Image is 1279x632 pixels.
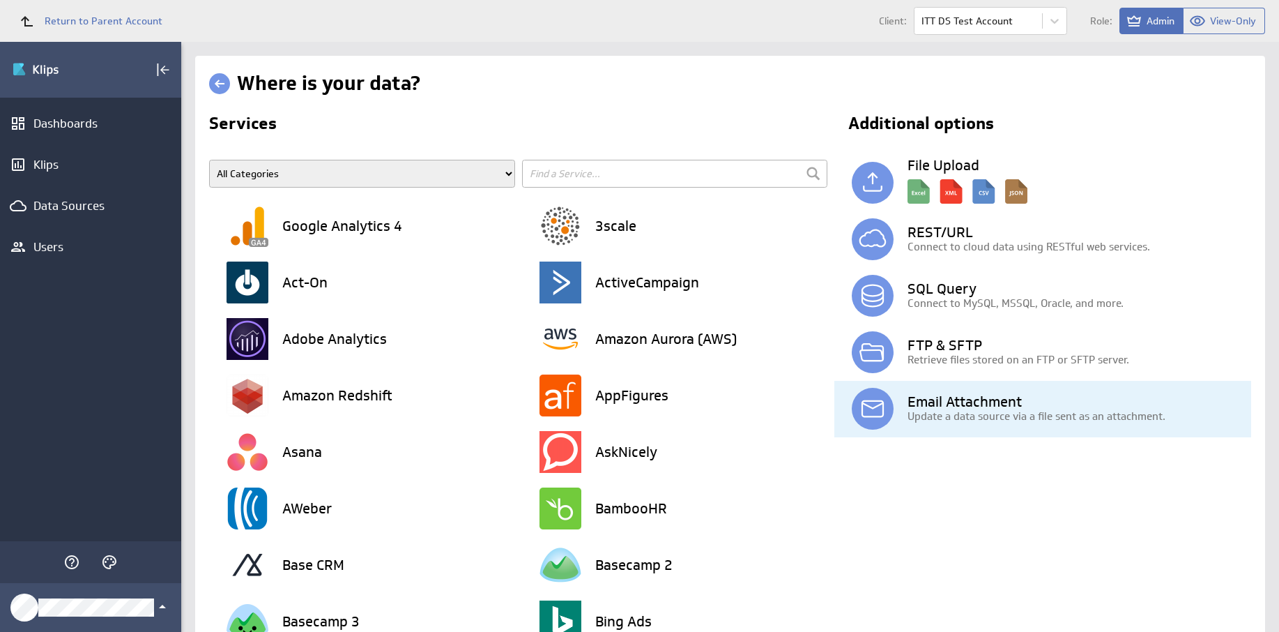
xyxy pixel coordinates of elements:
img: email.svg [852,388,894,430]
span: View-Only [1210,15,1256,27]
h3: Amazon Redshift [282,389,392,402]
h3: Bing Ads [595,615,652,629]
img: ftp.svg [852,331,894,373]
img: image1361835612104150966.png [539,431,581,473]
div: Themes [98,550,121,574]
h3: Act-On [282,276,328,289]
img: simple_rest.svg [852,218,894,260]
h2: Services [209,115,830,137]
h1: Where is your data? [237,70,420,96]
p: Connect to cloud data using RESTful web services. [907,239,1251,254]
h3: Google Analytics 4 [282,219,402,233]
div: Users [33,239,148,255]
img: image9187947030682302895.png [539,262,581,303]
img: image772416011628122514.png [227,431,268,473]
img: image1137728285709518332.png [227,488,268,529]
img: image6502031566950861830.png [227,205,268,247]
h3: Adobe Analytics [282,332,387,346]
img: image259683944446962572.png [539,544,581,586]
img: local.svg [852,162,894,204]
h3: BambooHR [595,502,667,516]
h3: AskNicely [595,445,657,459]
h3: Asana [282,445,322,459]
h3: AWeber [282,502,332,516]
span: Role: [1090,16,1112,26]
input: Submit [803,163,824,184]
h3: REST/URL [907,225,1251,239]
h3: ActiveCampaign [595,276,699,289]
h3: AppFigures [595,389,668,402]
p: Update a data source via a file sent as an attachment. [907,409,1251,423]
img: image7123355047139026446.png [227,318,268,360]
img: image3093126248595685490.png [227,544,268,586]
div: Klips [33,157,148,172]
a: Return to Parent Account [11,6,162,36]
div: Dashboards [33,116,148,131]
h2: Additional options [834,115,1247,137]
img: Klipfolio klips logo [12,59,109,81]
div: ITT DS Test Account [921,16,1013,26]
button: View as View-Only [1184,8,1265,34]
span: Admin [1147,15,1174,27]
h3: Amazon Aurora (AWS) [595,332,737,346]
div: Data Sources [33,198,148,213]
img: database.svg [852,275,894,317]
h3: Basecamp 3 [282,615,360,629]
svg: Themes [101,554,118,571]
span: Client: [879,16,907,26]
img: image6239696482622088708.png [539,318,581,360]
h3: Base CRM [282,558,344,572]
h3: 3scale [595,219,636,233]
img: image4271532089018294151.png [539,488,581,529]
img: image4488369603297424195.png [227,262,268,303]
img: image7083839964087255944.png [539,375,581,416]
h3: SQL Query [907,282,1251,296]
p: Connect to MySQL, MSSQL, Oracle, and more. [907,296,1251,310]
img: image5212420104391205579.png [539,205,581,247]
h3: Email Attachment [907,395,1251,409]
h3: File Upload [907,158,1251,172]
span: Return to Parent Account [45,16,162,26]
div: Collapse [151,58,175,82]
h3: FTP & SFTP [907,338,1251,352]
div: Help [60,550,84,574]
img: image7632027720258204353.png [227,375,268,416]
h3: Basecamp 2 [595,558,673,572]
p: Retrieve files stored on an FTP or SFTP server. [907,352,1251,367]
img: local_description.svg [907,172,1027,204]
button: View as Admin [1119,8,1184,34]
div: Go to Dashboards [12,59,109,81]
input: Find a Service... [522,160,828,188]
